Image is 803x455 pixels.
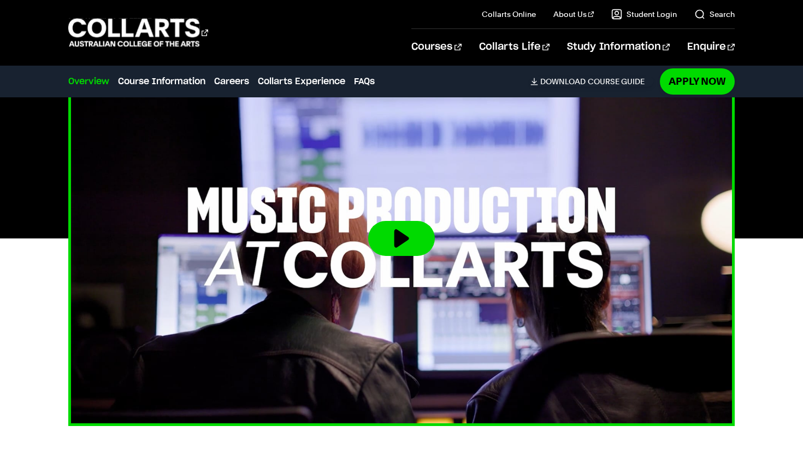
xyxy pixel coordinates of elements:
a: DownloadCourse Guide [530,77,653,86]
a: Courses [411,29,461,65]
a: Enquire [687,29,735,65]
a: Careers [214,75,249,88]
a: Collarts Online [482,9,536,20]
a: FAQs [354,75,375,88]
a: Student Login [611,9,677,20]
a: Course Information [118,75,205,88]
a: Search [694,9,735,20]
a: Apply Now [660,68,735,94]
a: Collarts Experience [258,75,345,88]
a: Collarts Life [479,29,550,65]
a: Study Information [567,29,670,65]
div: Go to homepage [68,17,208,48]
a: About Us [553,9,594,20]
span: Download [540,77,586,86]
a: Overview [68,75,109,88]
